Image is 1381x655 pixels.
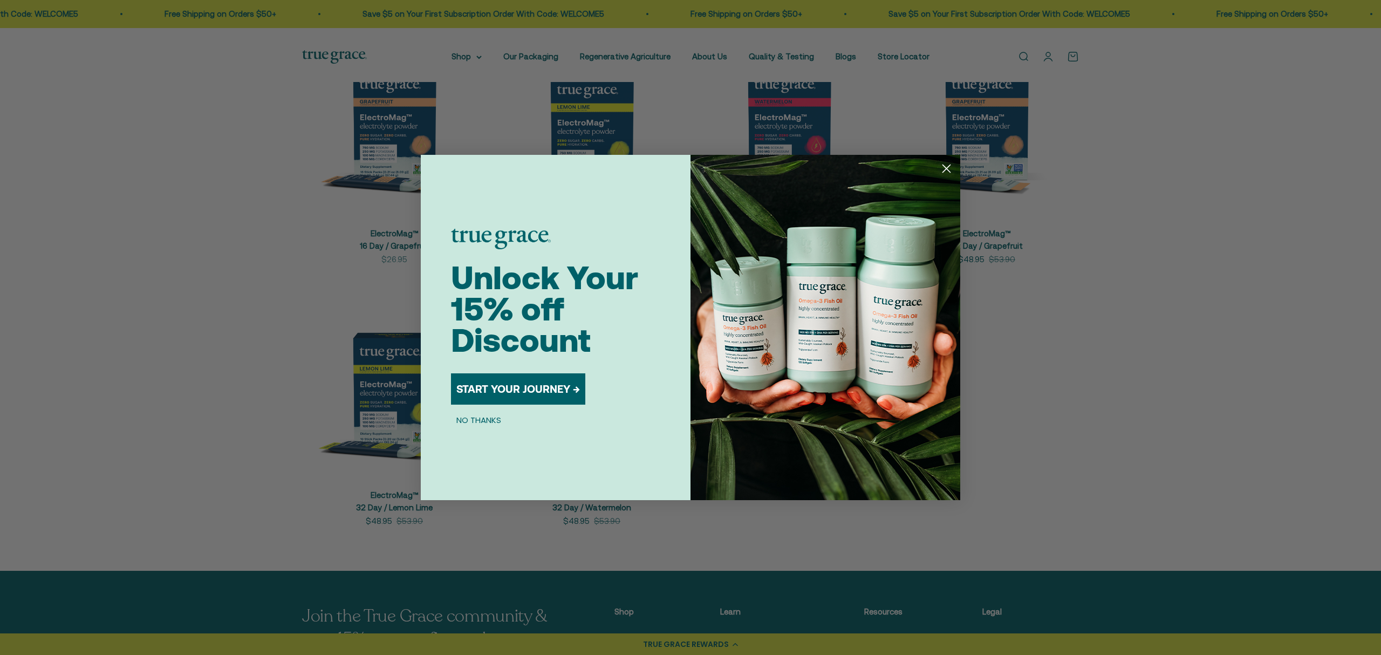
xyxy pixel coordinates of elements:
button: Close dialog [937,159,956,178]
span: Unlock Your 15% off Discount [451,259,638,359]
button: NO THANKS [451,413,507,426]
img: logo placeholder [451,229,551,249]
button: START YOUR JOURNEY → [451,373,585,405]
img: 098727d5-50f8-4f9b-9554-844bb8da1403.jpeg [690,155,960,500]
